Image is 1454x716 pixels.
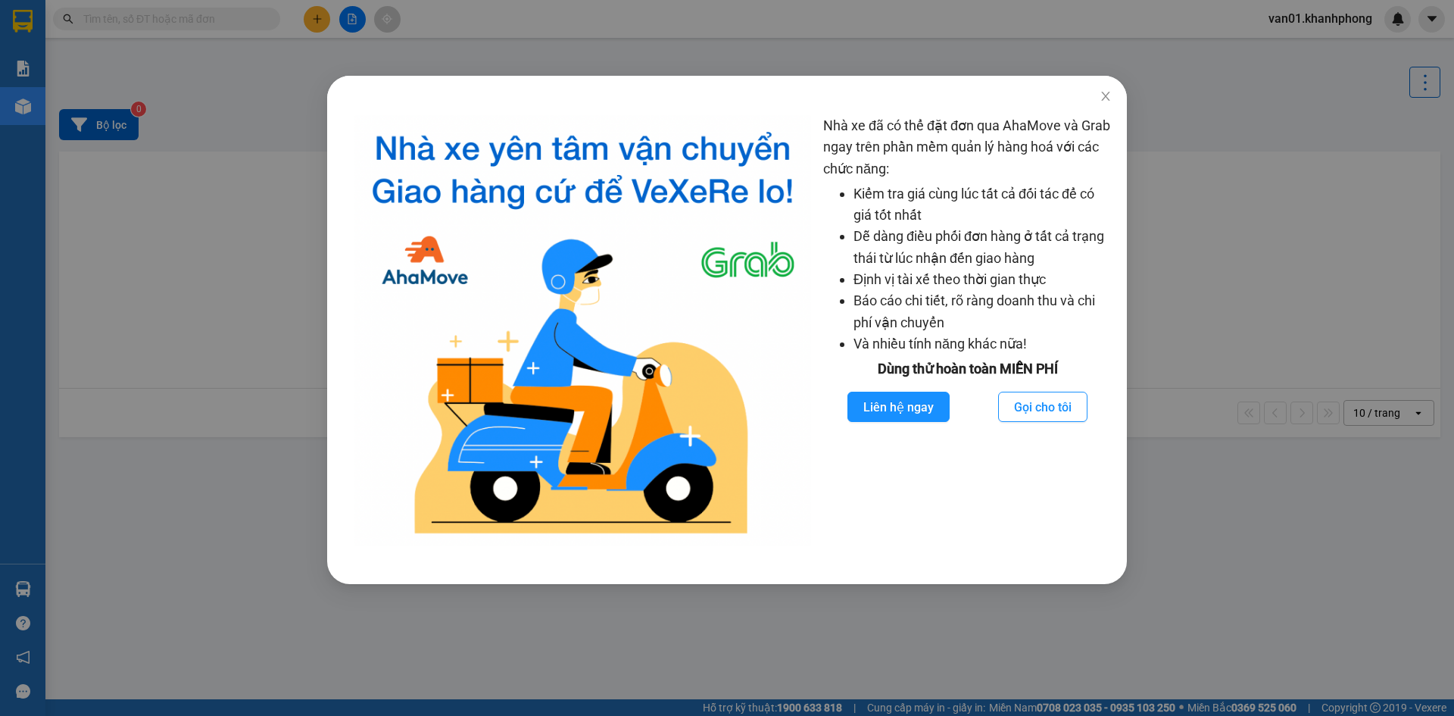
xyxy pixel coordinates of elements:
[823,115,1112,546] div: Nhà xe đã có thể đặt đơn qua AhaMove và Grab ngay trên phần mềm quản lý hàng hoá với các chức năng:
[1100,90,1112,102] span: close
[853,183,1112,227] li: Kiểm tra giá cùng lúc tất cả đối tác để có giá tốt nhất
[853,333,1112,355] li: Và nhiều tính năng khác nữa!
[998,392,1087,422] button: Gọi cho tôi
[847,392,950,422] button: Liên hệ ngay
[853,226,1112,269] li: Dễ dàng điều phối đơn hàng ở tất cả trạng thái từ lúc nhận đến giao hàng
[853,269,1112,290] li: Định vị tài xế theo thời gian thực
[1084,76,1127,118] button: Close
[863,398,934,417] span: Liên hệ ngay
[823,358,1112,380] div: Dùng thử hoàn toàn MIỄN PHÍ
[853,290,1112,333] li: Báo cáo chi tiết, rõ ràng doanh thu và chi phí vận chuyển
[354,115,811,546] img: logo
[1014,398,1072,417] span: Gọi cho tôi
